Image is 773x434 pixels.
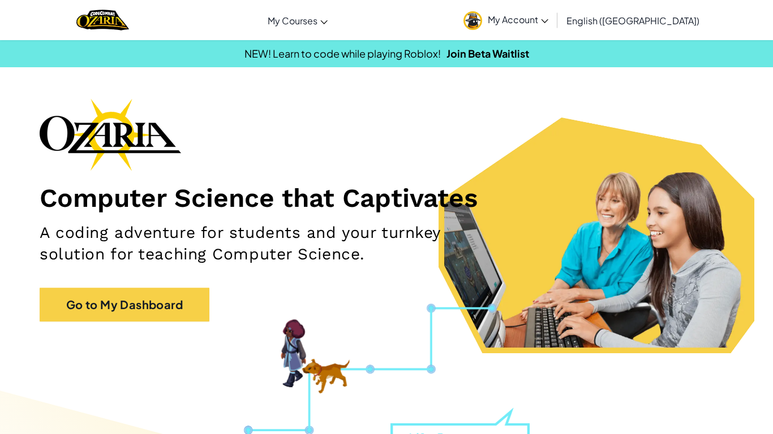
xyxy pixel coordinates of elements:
[244,47,441,60] span: NEW! Learn to code while playing Roblox!
[458,2,554,38] a: My Account
[76,8,129,32] a: Ozaria by CodeCombat logo
[40,288,209,322] a: Go to My Dashboard
[561,5,705,36] a: English ([GEOGRAPHIC_DATA])
[268,15,317,27] span: My Courses
[40,98,181,171] img: Ozaria branding logo
[262,5,333,36] a: My Courses
[488,14,548,25] span: My Account
[463,11,482,30] img: avatar
[40,222,504,265] h2: A coding adventure for students and your turnkey solution for teaching Computer Science.
[40,182,733,214] h1: Computer Science that Captivates
[566,15,699,27] span: English ([GEOGRAPHIC_DATA])
[446,47,529,60] a: Join Beta Waitlist
[76,8,129,32] img: Home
